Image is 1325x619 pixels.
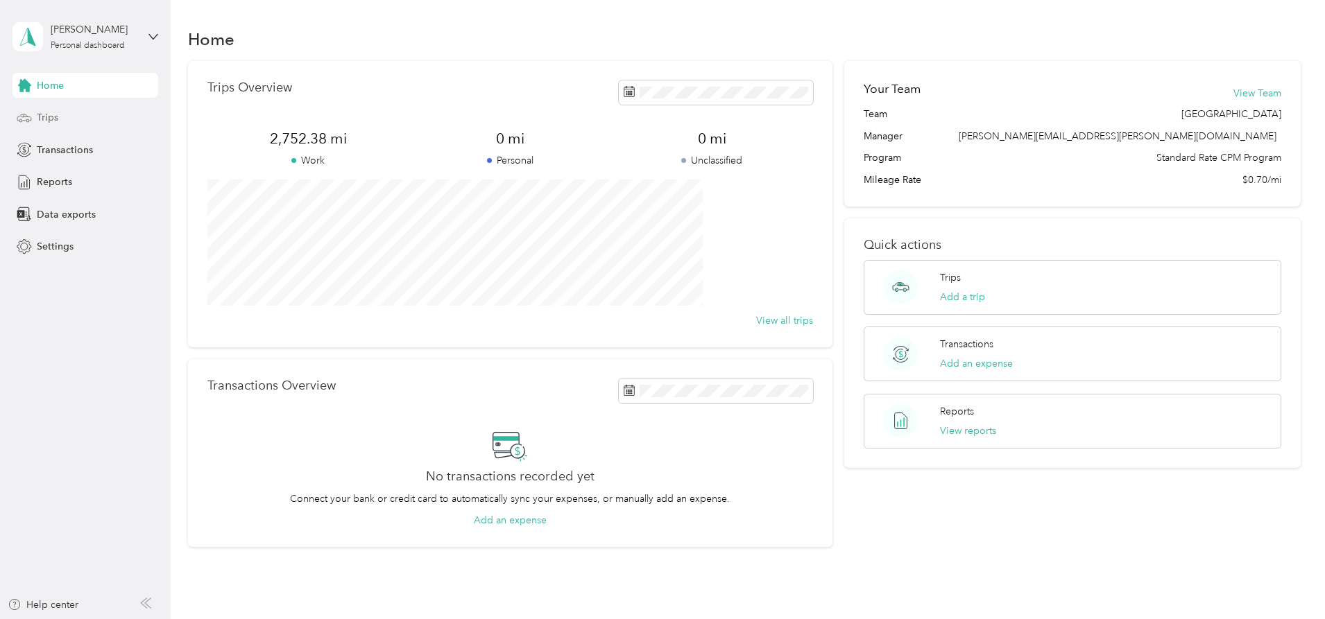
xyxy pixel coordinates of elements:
[1242,173,1281,187] span: $0.70/mi
[37,110,58,125] span: Trips
[611,153,813,168] p: Unclassified
[959,130,1276,142] span: [PERSON_NAME][EMAIL_ADDRESS][PERSON_NAME][DOMAIN_NAME]
[864,80,921,98] h2: Your Team
[940,356,1013,371] button: Add an expense
[864,238,1281,252] p: Quick actions
[756,313,813,328] button: View all trips
[51,42,125,50] div: Personal dashboard
[207,378,336,393] p: Transactions Overview
[1181,107,1281,121] span: [GEOGRAPHIC_DATA]
[51,22,137,37] div: [PERSON_NAME]
[864,129,903,143] span: Manager
[1233,86,1281,101] button: View Team
[864,173,921,187] span: Mileage Rate
[37,78,64,93] span: Home
[940,424,996,438] button: View reports
[1156,150,1281,165] span: Standard Rate CPM Program
[207,129,409,148] span: 2,752.38 mi
[426,469,595,484] h2: No transactions recorded yet
[8,598,78,612] button: Help center
[940,404,974,419] p: Reports
[409,129,611,148] span: 0 mi
[409,153,611,168] p: Personal
[940,290,985,304] button: Add a trip
[611,129,813,148] span: 0 mi
[207,153,409,168] p: Work
[940,270,961,285] p: Trips
[940,337,993,351] p: Transactions
[207,80,292,95] p: Trips Overview
[290,491,730,506] p: Connect your bank or credit card to automatically sync your expenses, or manually add an expense.
[37,143,93,157] span: Transactions
[864,107,887,121] span: Team
[188,32,234,46] h1: Home
[1247,541,1325,619] iframe: Everlance-gr Chat Button Frame
[474,513,547,528] button: Add an expense
[37,175,72,189] span: Reports
[864,150,901,165] span: Program
[37,239,74,254] span: Settings
[37,207,96,222] span: Data exports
